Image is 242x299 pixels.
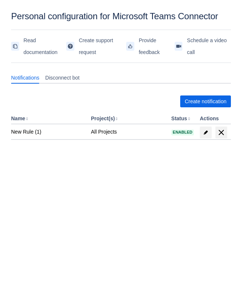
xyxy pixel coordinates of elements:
[187,34,231,58] span: Schedule a video call
[11,34,66,58] a: Read documentation
[11,74,39,81] span: Notifications
[203,130,209,135] span: edit
[67,43,73,49] span: support
[11,11,231,21] div: Personal configuration for Microsoft Teams Connector
[171,130,194,134] span: Enabled
[171,115,187,121] button: Status
[24,34,67,58] span: Read documentation
[79,34,127,58] span: Create support request
[139,34,175,58] span: Provide feedback
[91,115,115,121] button: Project(s)
[175,34,231,58] a: Schedule a video call
[180,95,231,107] button: Create notification
[45,74,80,81] span: Disconnect bot
[12,43,18,49] span: documentation
[91,128,165,135] div: All Projects
[217,128,226,137] span: delete
[126,34,174,58] a: Provide feedback
[11,128,85,135] div: New Rule (1)
[11,115,25,121] button: Name
[197,113,231,124] th: Actions
[185,95,226,107] span: Create notification
[127,43,133,49] span: feedback
[66,34,126,58] a: Create support request
[176,43,182,49] span: videoCall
